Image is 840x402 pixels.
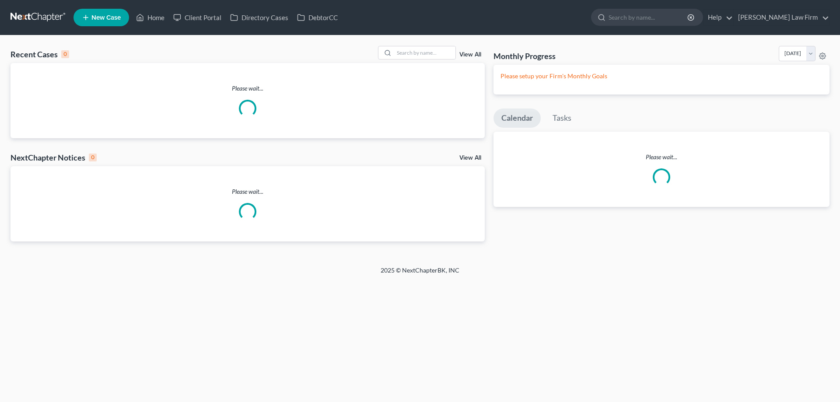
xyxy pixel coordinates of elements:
span: New Case [91,14,121,21]
a: Directory Cases [226,10,293,25]
div: 0 [89,154,97,161]
a: [PERSON_NAME] Law Firm [734,10,829,25]
input: Search by name... [609,9,689,25]
a: Help [703,10,733,25]
a: Client Portal [169,10,226,25]
a: Home [132,10,169,25]
p: Please setup your Firm's Monthly Goals [500,72,822,80]
div: Recent Cases [10,49,69,59]
a: Tasks [545,108,579,128]
a: Calendar [493,108,541,128]
div: 0 [61,50,69,58]
p: Please wait... [10,84,485,93]
h3: Monthly Progress [493,51,556,61]
p: Please wait... [10,187,485,196]
a: DebtorCC [293,10,342,25]
a: View All [459,155,481,161]
div: NextChapter Notices [10,152,97,163]
div: 2025 © NextChapterBK, INC [171,266,669,282]
p: Please wait... [493,153,829,161]
a: View All [459,52,481,58]
input: Search by name... [394,46,455,59]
